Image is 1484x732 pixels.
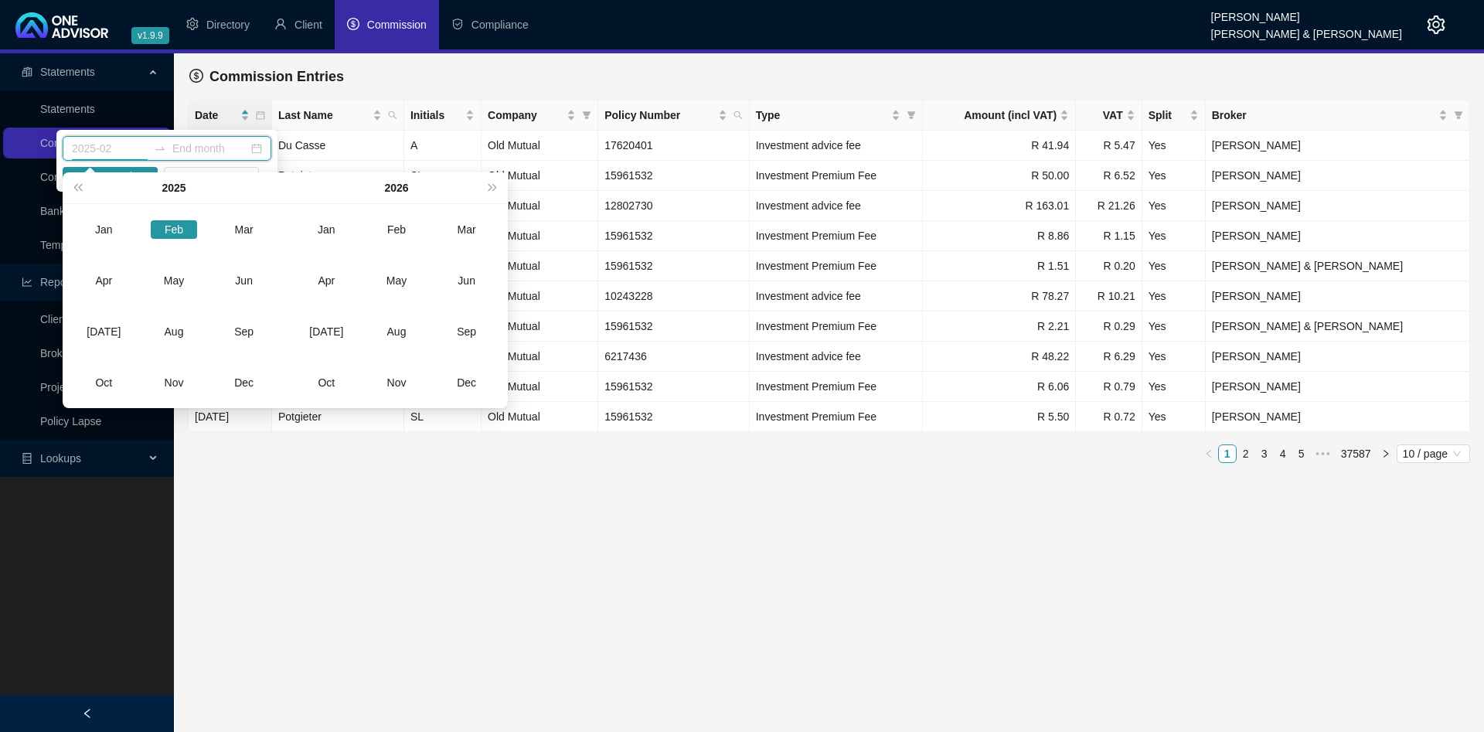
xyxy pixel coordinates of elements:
[209,357,279,408] td: 2025-12
[488,320,540,332] span: Old Mutual
[209,306,279,357] td: 2025-09
[1142,251,1206,281] td: Yes
[1206,100,1470,131] th: Broker
[431,357,502,408] td: 2026-12
[923,372,1076,402] td: R 6.06
[451,18,464,30] span: safety
[431,204,502,255] td: 2026-03
[756,107,888,124] span: Type
[209,69,344,84] span: Commission Entries
[40,66,95,78] span: Statements
[385,104,400,127] span: search
[291,255,362,306] td: 2026-04
[291,357,362,408] td: 2026-10
[278,107,369,124] span: Last Name
[1076,342,1142,372] td: R 6.29
[756,320,876,332] span: Investment Premium Fee
[82,708,93,719] span: left
[598,161,749,191] td: 15961532
[756,380,876,393] span: Investment Premium Fee
[303,220,349,239] div: Jan
[923,342,1076,372] td: R 48.22
[488,230,540,242] span: Old Mutual
[1293,445,1310,462] a: 5
[1255,444,1274,463] li: 3
[40,452,81,465] span: Lookups
[197,168,226,185] span: Reset
[294,19,322,31] span: Client
[482,100,598,131] th: Company
[1142,402,1206,432] td: Yes
[22,66,32,77] span: reconciliation
[139,357,209,408] td: 2025-11
[923,221,1076,251] td: R 8.86
[1200,444,1218,463] li: Previous Page
[579,104,594,127] span: filter
[488,260,540,272] span: Old Mutual
[151,373,197,392] div: Nov
[923,161,1076,191] td: R 50.00
[151,322,197,341] div: Aug
[756,230,876,242] span: Investment Premium Fee
[1142,281,1206,312] td: Yes
[1082,107,1122,124] span: VAT
[730,104,746,127] span: search
[410,107,462,124] span: Initials
[40,313,114,325] a: Client Revenue
[69,204,139,255] td: 2025-01
[444,271,490,290] div: Jun
[750,100,923,131] th: Type
[162,172,185,203] button: year panel
[40,205,117,217] a: Bank Statments
[1212,380,1301,393] span: [PERSON_NAME]
[1311,444,1336,463] li: Next 5 Pages
[40,347,134,359] a: Broker Commission
[1076,131,1142,161] td: R 5.47
[131,27,169,44] span: v1.9.9
[1076,372,1142,402] td: R 0.79
[1142,342,1206,372] td: Yes
[15,12,108,38] img: 2df55531c6924b55f21c4cf5d4484680-logo-light.svg
[80,322,127,341] div: [DATE]
[756,260,876,272] span: Investment Premium Fee
[1211,4,1402,21] div: [PERSON_NAME]
[923,100,1076,131] th: Amount (incl VAT)
[1212,290,1301,302] span: [PERSON_NAME]
[1256,445,1273,462] a: 3
[598,221,749,251] td: 15961532
[1212,169,1301,182] span: [PERSON_NAME]
[923,191,1076,221] td: R 163.01
[431,255,502,306] td: 2026-06
[1377,444,1395,463] li: Next Page
[1377,444,1395,463] button: right
[1212,410,1301,423] span: [PERSON_NAME]
[733,111,743,120] span: search
[598,342,749,372] td: 6217436
[488,107,563,124] span: Company
[367,19,427,31] span: Commission
[272,100,404,131] th: Last Name
[1076,100,1142,131] th: VAT
[151,220,197,239] div: Feb
[40,137,136,149] a: Commission Entries
[388,111,397,120] span: search
[362,306,432,357] td: 2026-08
[488,380,540,393] span: Old Mutual
[101,168,135,185] span: Search
[1076,161,1142,191] td: R 6.52
[221,373,267,392] div: Dec
[488,139,540,152] span: Old Mutual
[139,255,209,306] td: 2025-05
[1142,312,1206,342] td: Yes
[195,107,237,124] span: Date
[151,271,197,290] div: May
[582,111,591,120] span: filter
[1218,444,1237,463] li: 1
[1454,111,1463,120] span: filter
[1403,445,1464,462] span: 10 / page
[272,402,404,432] td: Potgieter
[1292,444,1311,463] li: 5
[22,453,32,464] span: database
[756,169,876,182] span: Investment Premium Fee
[84,171,95,182] span: search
